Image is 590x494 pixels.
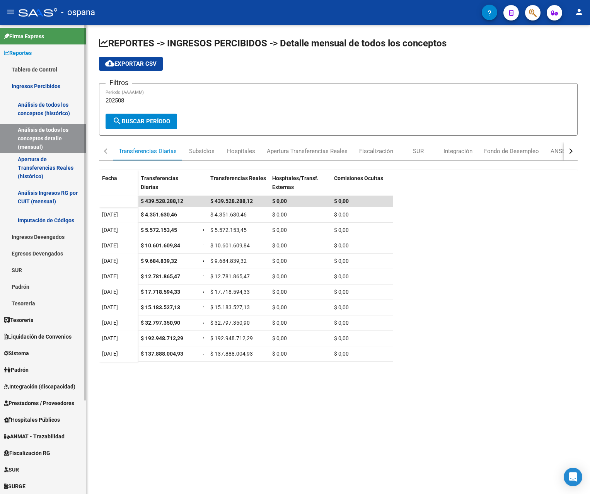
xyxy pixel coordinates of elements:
span: $ 17.718.594,33 [210,289,250,295]
span: $ 9.684.839,32 [141,258,177,264]
span: $ 0,00 [334,289,349,295]
span: Integración (discapacidad) [4,382,75,391]
datatable-header-cell: Fecha [99,170,138,203]
span: Hospitales/Transf. Externas [272,175,319,190]
mat-icon: person [575,7,584,17]
span: $ 0,00 [334,320,349,326]
span: [DATE] [102,320,118,326]
span: Liquidación de Convenios [4,332,72,341]
button: Exportar CSV [99,57,163,71]
span: $ 0,00 [334,304,349,310]
span: Fecha [102,175,117,181]
span: $ 12.781.865,47 [210,273,250,279]
span: $ 0,00 [334,273,349,279]
span: $ 0,00 [272,227,287,233]
span: $ 0,00 [272,320,287,326]
datatable-header-cell: Transferencias Diarias [138,170,200,203]
span: [DATE] [102,351,118,357]
span: Prestadores / Proveedores [4,399,74,407]
span: = [203,273,206,279]
span: $ 0,00 [334,351,349,357]
span: [DATE] [102,289,118,295]
span: $ 192.948.712,29 [141,335,183,341]
span: $ 4.351.630,46 [141,211,177,218]
span: [DATE] [102,258,118,264]
div: Subsidios [189,147,215,155]
span: [DATE] [102,211,118,218]
span: $ 439.528.288,12 [141,198,183,204]
div: Hospitales [227,147,255,155]
span: = [203,258,206,264]
span: $ 0,00 [272,242,287,249]
span: $ 10.601.609,84 [141,242,180,249]
span: [DATE] [102,227,118,233]
span: SUR [4,465,19,474]
span: $ 5.572.153,45 [210,227,247,233]
span: $ 15.183.527,13 [141,304,180,310]
div: Fiscalización [359,147,393,155]
span: $ 0,00 [334,335,349,341]
span: $ 0,00 [334,211,349,218]
div: Fondo de Desempleo [484,147,539,155]
span: $ 5.572.153,45 [141,227,177,233]
span: $ 0,00 [272,198,287,204]
datatable-header-cell: Transferencias Reales [207,170,269,203]
span: Fiscalización RG [4,449,50,457]
span: Sistema [4,349,29,358]
span: $ 9.684.839,32 [210,258,247,264]
span: [DATE] [102,242,118,249]
span: $ 0,00 [334,227,349,233]
span: $ 0,00 [272,258,287,264]
div: Open Intercom Messenger [564,468,582,486]
mat-icon: cloud_download [105,59,114,68]
span: $ 137.888.004,93 [141,351,183,357]
span: = [203,289,206,295]
span: $ 0,00 [272,211,287,218]
span: $ 12.781.865,47 [141,273,180,279]
div: Transferencias Diarias [119,147,177,155]
span: Firma Express [4,32,44,41]
datatable-header-cell: Comisiones Ocultas [331,170,393,203]
span: $ 15.183.527,13 [210,304,250,310]
span: $ 32.797.350,90 [141,320,180,326]
span: $ 0,00 [272,351,287,357]
span: Hospitales Públicos [4,416,60,424]
span: Reportes [4,49,32,57]
span: = [203,304,206,310]
span: Transferencias Reales [210,175,266,181]
span: $ 0,00 [334,258,349,264]
span: - ospana [61,4,95,21]
span: SURGE [4,482,26,491]
span: [DATE] [102,335,118,341]
span: $ 439.528.288,12 [210,198,253,204]
span: $ 192.948.712,29 [210,335,253,341]
span: $ 0,00 [272,273,287,279]
span: Tesorería [4,316,34,324]
span: Buscar Período [113,118,170,125]
span: $ 137.888.004,93 [210,351,253,357]
span: $ 0,00 [272,335,287,341]
span: $ 17.718.594,33 [141,289,180,295]
div: Apertura Transferencias Reales [267,147,348,155]
h3: Filtros [106,77,132,88]
span: Comisiones Ocultas [334,175,383,181]
span: = [203,242,206,249]
span: [DATE] [102,304,118,310]
span: $ 0,00 [334,198,349,204]
span: $ 0,00 [334,242,349,249]
span: [DATE] [102,273,118,279]
span: Exportar CSV [105,60,157,67]
span: = [203,320,206,326]
span: Padrón [4,366,29,374]
span: = [203,227,206,233]
span: REPORTES -> INGRESOS PERCIBIDOS -> Detalle mensual de todos los conceptos [99,38,447,49]
div: Integración [443,147,472,155]
button: Buscar Período [106,114,177,129]
span: ANMAT - Trazabilidad [4,432,65,441]
span: = [203,351,206,357]
mat-icon: menu [6,7,15,17]
span: $ 0,00 [272,304,287,310]
span: Transferencias Diarias [141,175,178,190]
span: $ 32.797.350,90 [210,320,250,326]
datatable-header-cell: Hospitales/Transf. Externas [269,170,331,203]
